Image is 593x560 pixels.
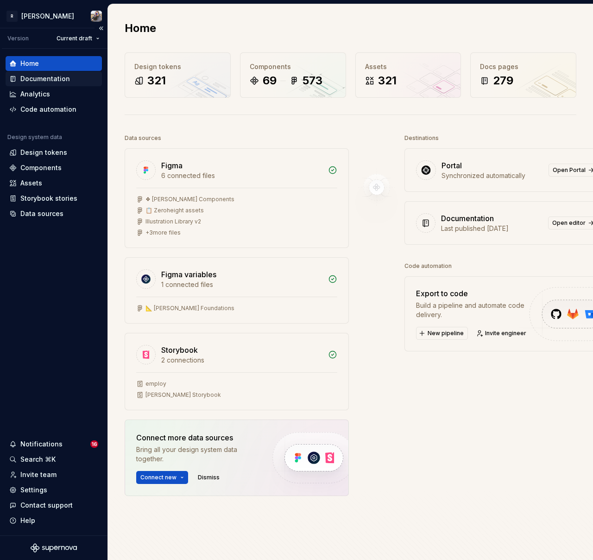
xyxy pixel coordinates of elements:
[20,485,47,495] div: Settings
[90,440,98,448] span: 16
[6,87,102,102] a: Analytics
[6,498,102,513] button: Contact support
[7,134,62,141] div: Design system data
[2,6,106,26] button: R[PERSON_NAME]Ian
[136,471,188,484] button: Connect new
[161,356,322,365] div: 2 connections
[6,176,102,191] a: Assets
[20,194,77,203] div: Storybook stories
[442,160,462,171] div: Portal
[161,269,216,280] div: Figma variables
[553,166,586,174] span: Open Portal
[91,11,102,22] img: Ian
[480,62,567,71] div: Docs pages
[145,229,181,236] div: + 3 more files
[20,178,42,188] div: Assets
[263,73,277,88] div: 69
[20,439,63,449] div: Notifications
[145,196,234,203] div: ❖ [PERSON_NAME] Components
[473,327,530,340] a: Invite engineer
[145,380,166,388] div: employ
[145,305,234,312] div: 📐 [PERSON_NAME] Foundations
[6,102,102,117] a: Code automation
[6,513,102,528] button: Help
[57,35,92,42] span: Current draft
[20,209,63,218] div: Data sources
[442,171,543,180] div: Synchronized automatically
[125,52,231,98] a: Design tokens321
[404,132,439,145] div: Destinations
[355,52,461,98] a: Assets321
[161,280,322,289] div: 1 connected files
[20,59,39,68] div: Home
[20,163,62,172] div: Components
[161,171,322,180] div: 6 connected files
[145,391,221,399] div: [PERSON_NAME] Storybook
[31,543,77,553] svg: Supernova Logo
[161,344,198,356] div: Storybook
[125,132,161,145] div: Data sources
[20,455,56,464] div: Search ⌘K
[378,73,397,88] div: 321
[125,333,349,410] a: Storybook2 connectionsemploy[PERSON_NAME] Storybook
[136,445,257,464] div: Bring all your design system data together.
[140,474,177,481] span: Connect new
[20,74,70,83] div: Documentation
[194,471,224,484] button: Dismiss
[6,467,102,482] a: Invite team
[20,501,73,510] div: Contact support
[7,35,29,42] div: Version
[240,52,346,98] a: Components69573
[404,260,452,273] div: Code automation
[441,224,543,233] div: Last published [DATE]
[416,288,530,299] div: Export to code
[147,73,166,88] div: 321
[6,483,102,497] a: Settings
[125,257,349,324] a: Figma variables1 connected files📐 [PERSON_NAME] Foundations
[136,432,257,443] div: Connect more data sources
[250,62,336,71] div: Components
[6,206,102,221] a: Data sources
[161,160,183,171] div: Figma
[6,452,102,467] button: Search ⌘K
[416,301,530,319] div: Build a pipeline and automate code delivery.
[6,437,102,452] button: Notifications16
[95,22,107,35] button: Collapse sidebar
[6,11,18,22] div: R
[493,73,513,88] div: 279
[365,62,452,71] div: Assets
[416,327,468,340] button: New pipeline
[20,105,76,114] div: Code automation
[20,89,50,99] div: Analytics
[145,207,204,214] div: 📋 Zeroheight assets
[198,474,220,481] span: Dismiss
[6,160,102,175] a: Components
[428,330,464,337] span: New pipeline
[125,148,349,248] a: Figma6 connected files❖ [PERSON_NAME] Components📋 Zeroheight assetsIllustration Library v2+3more ...
[470,52,576,98] a: Docs pages279
[6,71,102,86] a: Documentation
[134,62,221,71] div: Design tokens
[6,191,102,206] a: Storybook stories
[20,470,57,479] div: Invite team
[552,219,586,227] span: Open editor
[303,73,322,88] div: 573
[485,330,526,337] span: Invite engineer
[6,145,102,160] a: Design tokens
[441,213,494,224] div: Documentation
[6,56,102,71] a: Home
[20,516,35,525] div: Help
[20,148,67,157] div: Design tokens
[52,32,104,45] button: Current draft
[145,218,201,225] div: Illustration Library v2
[21,12,74,21] div: [PERSON_NAME]
[125,21,156,36] h2: Home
